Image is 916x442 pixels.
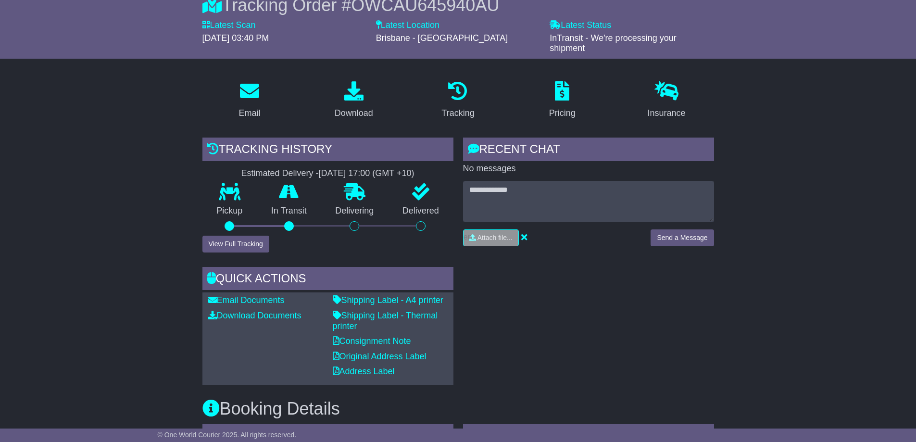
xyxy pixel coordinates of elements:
a: Original Address Label [333,352,427,361]
div: Quick Actions [202,267,453,293]
a: Consignment Note [333,336,411,346]
span: © One World Courier 2025. All rights reserved. [158,431,297,439]
label: Latest Location [376,20,439,31]
button: Send a Message [651,229,714,246]
p: Pickup [202,206,257,216]
div: Tracking history [202,138,453,164]
div: Estimated Delivery - [202,168,453,179]
div: Tracking [441,107,474,120]
label: Latest Status [550,20,611,31]
a: Shipping Label - A4 printer [333,295,443,305]
a: Shipping Label - Thermal printer [333,311,438,331]
h3: Booking Details [202,399,714,418]
div: RECENT CHAT [463,138,714,164]
p: Delivered [388,206,453,216]
p: No messages [463,164,714,174]
div: Pricing [549,107,576,120]
a: Insurance [641,78,692,123]
a: Tracking [435,78,480,123]
div: Insurance [648,107,686,120]
span: [DATE] 03:40 PM [202,33,269,43]
div: [DATE] 17:00 (GMT +10) [319,168,414,179]
div: Download [335,107,373,120]
a: Pricing [543,78,582,123]
p: In Transit [257,206,321,216]
div: Email [238,107,260,120]
a: Address Label [333,366,395,376]
a: Email Documents [208,295,285,305]
a: Download Documents [208,311,301,320]
a: Download [328,78,379,123]
span: Brisbane - [GEOGRAPHIC_DATA] [376,33,508,43]
label: Latest Scan [202,20,256,31]
button: View Full Tracking [202,236,269,253]
span: InTransit - We're processing your shipment [550,33,677,53]
a: Email [232,78,266,123]
p: Delivering [321,206,389,216]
